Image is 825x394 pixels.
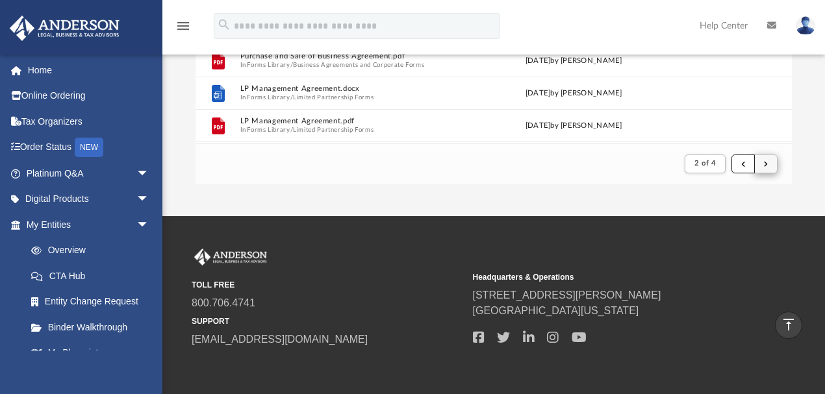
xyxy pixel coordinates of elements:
[18,314,169,340] a: Binder Walkthrough
[192,279,464,291] small: TOLL FREE
[217,18,231,32] i: search
[9,186,169,212] a: Digital Productsarrow_drop_down
[175,25,191,34] a: menu
[240,93,459,102] span: In
[9,57,169,83] a: Home
[9,83,169,109] a: Online Ordering
[247,93,290,102] button: Forms Library
[75,138,103,157] div: NEW
[464,120,683,132] div: [DATE] by [PERSON_NAME]
[18,289,169,315] a: Entity Change Request
[464,88,683,99] div: [DATE] by [PERSON_NAME]
[9,160,169,186] a: Platinum Q&Aarrow_drop_down
[290,93,293,102] span: /
[175,18,191,34] i: menu
[192,334,368,345] a: [EMAIL_ADDRESS][DOMAIN_NAME]
[293,61,424,69] button: Business Agreements and Corporate Forms
[240,61,459,69] span: In
[192,297,255,308] a: 800.706.4741
[9,134,169,161] a: Order StatusNEW
[692,326,809,378] iframe: To enrich screen reader interactions, please activate Accessibility in Grammarly extension settings
[293,126,374,134] button: Limited Partnership Forms
[694,160,716,167] span: 2 of 4
[247,61,290,69] button: Forms Library
[290,126,293,134] span: /
[240,85,459,93] button: LP Management Agreement.docx
[192,315,464,327] small: SUPPORT
[9,108,169,134] a: Tax Organizers
[136,160,162,187] span: arrow_drop_down
[473,289,661,301] a: [STREET_ADDRESS][PERSON_NAME]
[18,340,162,366] a: My Blueprint
[781,317,796,332] i: vertical_align_top
[6,16,123,41] img: Anderson Advisors Platinum Portal
[247,126,290,134] button: Forms Library
[136,212,162,238] span: arrow_drop_down
[685,154,726,173] button: 2 of 4
[192,249,270,265] img: Anderson Advisors Platinum Portal
[796,16,815,35] img: User Pic
[18,263,169,289] a: CTA Hub
[473,305,639,316] a: [GEOGRAPHIC_DATA][US_STATE]
[775,312,802,339] a: vertical_align_top
[240,117,459,126] button: LP Management Agreement.pdf
[293,93,374,102] button: Limited Partnership Forms
[473,271,745,283] small: Headquarters & Operations
[9,212,169,238] a: My Entitiesarrow_drop_down
[18,238,169,264] a: Overview
[240,126,459,134] span: In
[290,61,293,69] span: /
[464,55,683,67] div: [DATE] by [PERSON_NAME]
[136,186,162,213] span: arrow_drop_down
[240,53,459,61] button: Purchase and Sale of Business Agreement.pdf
